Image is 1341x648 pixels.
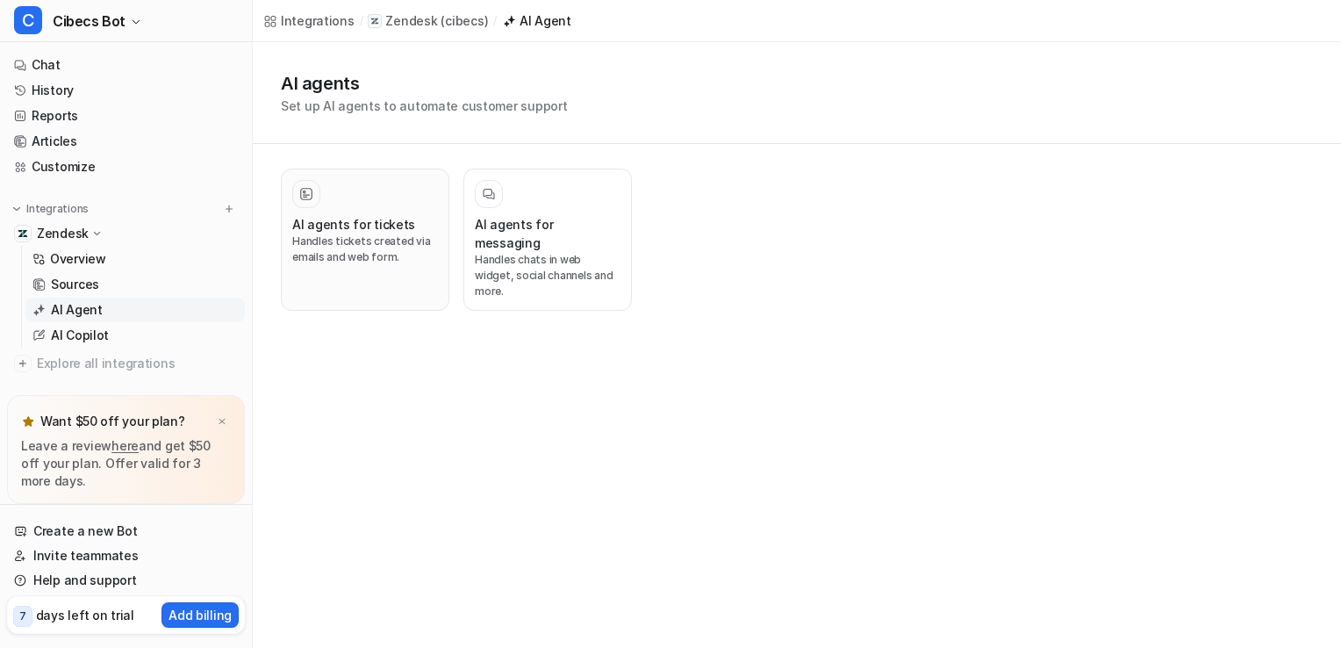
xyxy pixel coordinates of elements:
p: Add billing [169,606,232,624]
h3: AI agents for messaging [475,215,620,252]
p: Leave a review and get $50 off your plan. Offer valid for 3 more days. [21,437,231,490]
a: AI Agent [25,298,245,322]
img: star [21,414,35,428]
p: Want $50 off your plan? [40,413,185,430]
button: Add billing [161,602,239,628]
p: Zendesk [37,225,89,242]
div: Integrations [281,11,355,30]
p: ( cibecs ) [441,12,488,30]
button: AI agents for messagingHandles chats in web widget, social channels and more. [463,169,632,311]
img: menu_add.svg [223,203,235,215]
span: / [360,13,363,29]
button: Integrations [7,200,94,218]
a: Invite teammates [7,544,245,568]
p: Zendesk [385,12,437,30]
span: / [493,13,497,29]
a: Integrations [263,11,355,30]
p: 7 [19,608,26,624]
a: Articles [7,129,245,154]
a: AI Copilot [25,323,245,348]
p: Set up AI agents to automate customer support [281,97,567,115]
img: expand menu [11,203,23,215]
span: Cibecs Bot [53,9,125,33]
span: C [14,6,42,34]
p: AI Agent [51,301,103,319]
p: Sources [51,276,99,293]
a: Reports [7,104,245,128]
img: x [217,416,227,428]
h3: AI agents for tickets [292,215,415,234]
a: Chat [7,53,245,77]
a: Create a new Bot [7,519,245,544]
p: Handles chats in web widget, social channels and more. [475,252,620,299]
p: days left on trial [36,606,134,624]
a: Sources [25,272,245,297]
p: Handles tickets created via emails and web form. [292,234,438,265]
a: Explore all integrations [7,351,245,376]
h1: AI agents [281,70,567,97]
p: Overview [50,250,106,268]
p: AI Copilot [51,327,109,344]
span: Explore all integrations [37,349,238,378]
a: History [7,78,245,103]
a: Customize [7,155,245,179]
a: Help and support [7,568,245,593]
p: Integrations [26,202,89,216]
img: explore all integrations [14,355,32,372]
a: AI Agent [502,11,571,30]
button: AI agents for ticketsHandles tickets created via emails and web form. [281,169,449,311]
img: Zendesk [18,228,28,239]
a: Overview [25,247,245,271]
a: Zendesk(cibecs) [368,12,488,30]
div: AI Agent [520,11,571,30]
a: here [111,438,139,453]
